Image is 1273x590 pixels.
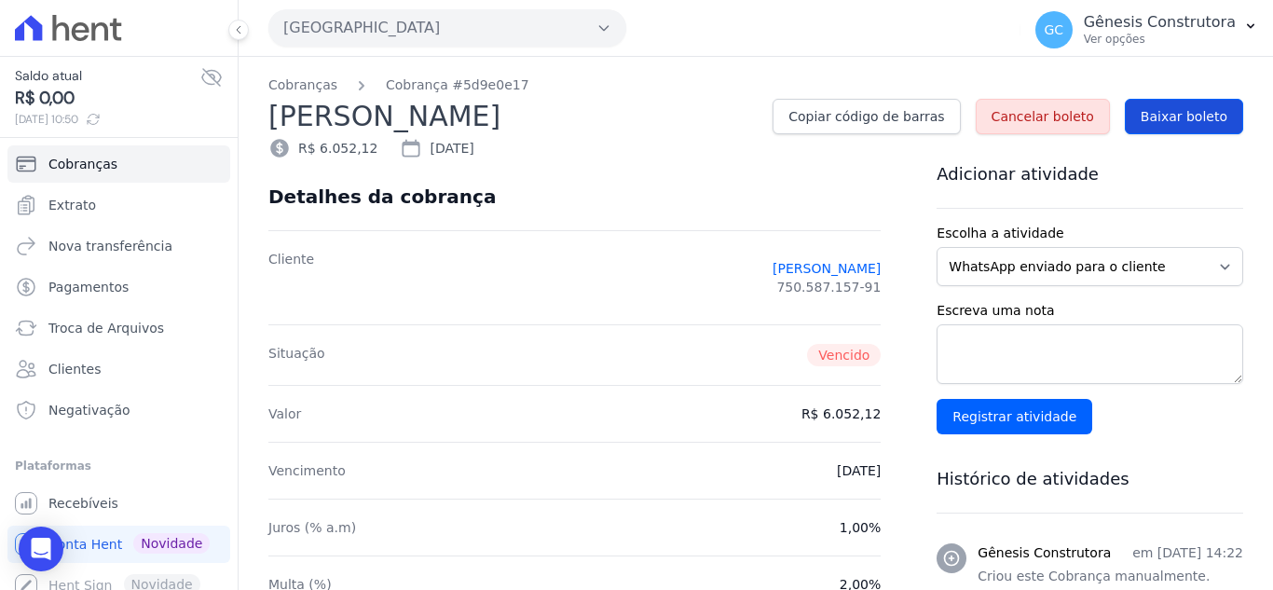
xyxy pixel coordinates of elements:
[7,350,230,388] a: Clientes
[7,186,230,224] a: Extrato
[788,107,944,126] span: Copiar código de barras
[1132,543,1243,563] p: em [DATE] 14:22
[1084,13,1236,32] p: Gênesis Construtora
[837,461,881,480] dd: [DATE]
[7,485,230,522] a: Recebíveis
[48,535,122,554] span: Conta Hent
[386,75,529,95] a: Cobrança #5d9e0e17
[15,66,200,86] span: Saldo atual
[1141,107,1227,126] span: Baixar boleto
[7,309,230,347] a: Troca de Arquivos
[268,518,356,537] dt: Juros (% a.m)
[15,455,223,477] div: Plataformas
[776,278,881,296] span: 750.587.157-91
[400,137,473,159] div: [DATE]
[48,401,130,419] span: Negativação
[48,360,101,378] span: Clientes
[48,278,129,296] span: Pagamentos
[937,399,1092,434] input: Registrar atividade
[937,468,1243,490] h3: Histórico de atividades
[978,567,1243,586] p: Criou este Cobrança manualmente.
[48,237,172,255] span: Nova transferência
[48,319,164,337] span: Troca de Arquivos
[937,163,1243,185] h3: Adicionar atividade
[7,227,230,265] a: Nova transferência
[268,185,496,208] div: Detalhes da cobrança
[268,137,377,159] div: R$ 6.052,12
[1125,99,1243,134] a: Baixar boleto
[801,405,881,423] dd: R$ 6.052,12
[268,461,346,480] dt: Vencimento
[937,224,1243,243] label: Escolha a atividade
[48,196,96,214] span: Extrato
[48,494,118,513] span: Recebíveis
[268,75,1243,95] nav: Breadcrumb
[268,344,325,366] dt: Situação
[937,301,1243,321] label: Escreva uma nota
[1084,32,1236,47] p: Ver opções
[48,155,117,173] span: Cobranças
[7,391,230,429] a: Negativação
[807,344,881,366] span: Vencido
[19,527,63,571] div: Open Intercom Messenger
[773,259,881,278] a: [PERSON_NAME]
[268,95,758,137] h2: [PERSON_NAME]
[268,75,337,95] a: Cobranças
[7,268,230,306] a: Pagamentos
[268,9,626,47] button: [GEOGRAPHIC_DATA]
[773,99,960,134] a: Copiar código de barras
[7,526,230,563] a: Conta Hent Novidade
[1044,23,1063,36] span: GC
[992,107,1094,126] span: Cancelar boleto
[978,543,1111,563] h3: Gênesis Construtora
[268,405,301,423] dt: Valor
[133,533,210,554] span: Novidade
[15,86,200,111] span: R$ 0,00
[15,111,200,128] span: [DATE] 10:50
[840,518,881,537] dd: 1,00%
[1020,4,1273,56] button: GC Gênesis Construtora Ver opções
[7,145,230,183] a: Cobranças
[268,250,314,306] dt: Cliente
[976,99,1110,134] a: Cancelar boleto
